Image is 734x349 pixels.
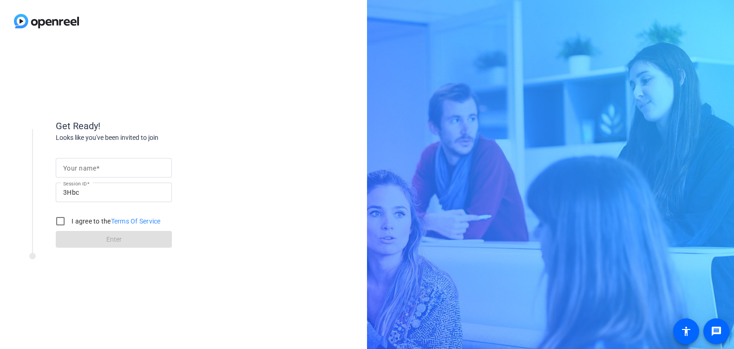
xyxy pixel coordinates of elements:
mat-icon: message [711,326,722,337]
div: Looks like you've been invited to join [56,133,242,143]
label: I agree to the [70,217,161,226]
div: Get Ready! [56,119,242,133]
mat-label: Session ID [63,181,87,186]
a: Terms Of Service [111,217,161,225]
mat-label: Your name [63,165,96,172]
mat-icon: accessibility [681,326,692,337]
